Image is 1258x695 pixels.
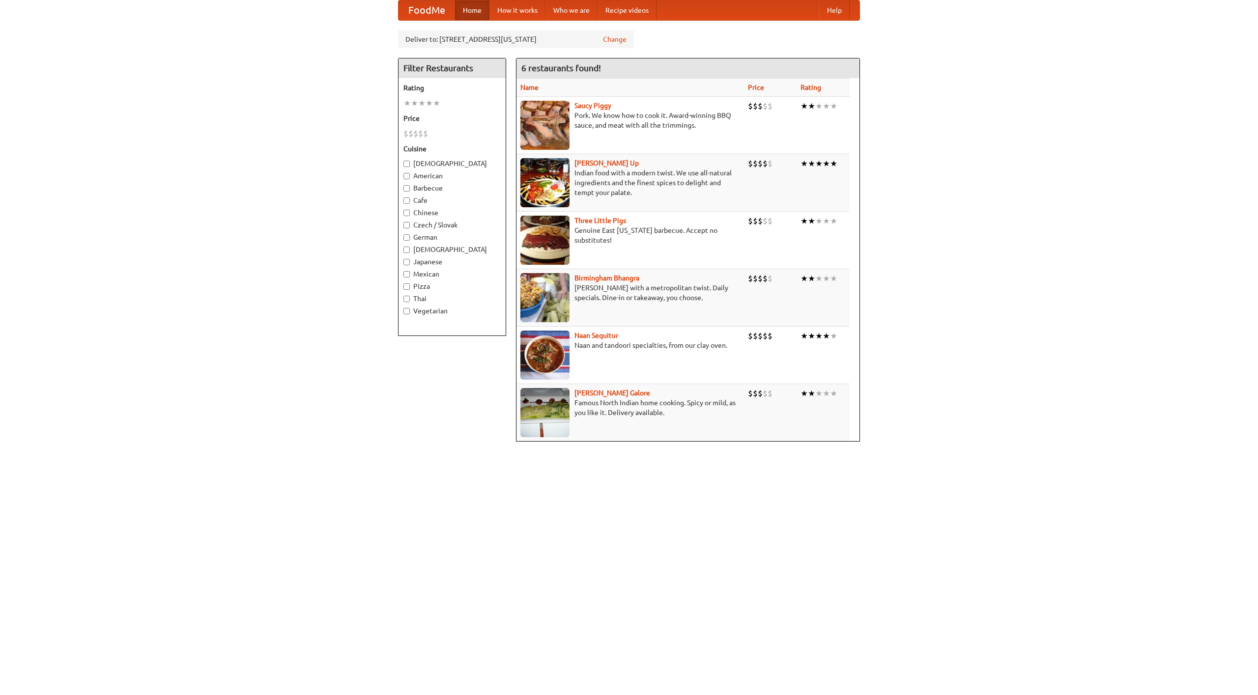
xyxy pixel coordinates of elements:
[763,331,768,341] li: $
[603,34,627,44] a: Change
[830,101,837,111] li: ★
[520,158,570,207] img: curryup.jpg
[455,0,489,20] a: Home
[823,273,830,284] li: ★
[520,111,740,130] p: Pork. We know how to cook it. Award-winning BBQ sauce, and meat with all the trimmings.
[758,101,763,111] li: $
[808,388,815,399] li: ★
[830,158,837,169] li: ★
[763,158,768,169] li: $
[403,171,501,181] label: American
[768,216,772,226] li: $
[403,306,501,316] label: Vegetarian
[768,101,772,111] li: $
[808,273,815,284] li: ★
[403,269,501,279] label: Mexican
[520,273,570,322] img: bhangra.jpg
[823,216,830,226] li: ★
[748,216,753,226] li: $
[489,0,545,20] a: How it works
[426,98,433,109] li: ★
[815,101,823,111] li: ★
[403,245,501,254] label: [DEMOGRAPHIC_DATA]
[574,217,626,224] b: Three Little Pigs
[823,388,830,399] li: ★
[815,331,823,341] li: ★
[830,273,837,284] li: ★
[815,388,823,399] li: ★
[823,101,830,111] li: ★
[748,158,753,169] li: $
[411,98,418,109] li: ★
[403,296,410,302] input: Thai
[808,158,815,169] li: ★
[801,83,821,91] a: Rating
[763,273,768,284] li: $
[403,232,501,242] label: German
[753,158,758,169] li: $
[520,398,740,417] p: Famous North Indian home cooking. Spicy or mild, as you like it. Delivery available.
[808,101,815,111] li: ★
[758,216,763,226] li: $
[801,101,808,111] li: ★
[815,158,823,169] li: ★
[763,216,768,226] li: $
[520,340,740,350] p: Naan and tandoori specialties, from our clay oven.
[768,158,772,169] li: $
[815,216,823,226] li: ★
[748,331,753,341] li: $
[408,128,413,139] li: $
[758,158,763,169] li: $
[574,274,639,282] a: Birmingham Bhangra
[403,128,408,139] li: $
[574,102,611,110] b: Saucy Piggy
[801,273,808,284] li: ★
[758,388,763,399] li: $
[768,388,772,399] li: $
[403,220,501,230] label: Czech / Slovak
[520,388,570,437] img: currygalore.jpg
[403,98,411,109] li: ★
[758,273,763,284] li: $
[403,257,501,267] label: Japanese
[753,101,758,111] li: $
[830,388,837,399] li: ★
[403,183,501,193] label: Barbecue
[808,331,815,341] li: ★
[748,83,764,91] a: Price
[403,161,410,167] input: [DEMOGRAPHIC_DATA]
[801,158,808,169] li: ★
[418,128,423,139] li: $
[574,332,618,339] a: Naan Sequitur
[823,158,830,169] li: ★
[403,173,410,179] input: American
[520,225,740,245] p: Genuine East [US_STATE] barbecue. Accept no substitutes!
[403,208,501,218] label: Chinese
[748,388,753,399] li: $
[574,159,639,167] a: [PERSON_NAME] Up
[574,389,650,397] a: [PERSON_NAME] Galore
[403,308,410,314] input: Vegetarian
[520,216,570,265] img: littlepigs.jpg
[768,273,772,284] li: $
[403,83,501,93] h5: Rating
[763,101,768,111] li: $
[403,259,410,265] input: Japanese
[403,113,501,123] h5: Price
[830,216,837,226] li: ★
[808,216,815,226] li: ★
[748,101,753,111] li: $
[403,234,410,241] input: German
[403,247,410,253] input: [DEMOGRAPHIC_DATA]
[520,168,740,197] p: Indian food with a modern twist. We use all-natural ingredients and the finest spices to delight ...
[403,283,410,290] input: Pizza
[413,128,418,139] li: $
[815,273,823,284] li: ★
[758,331,763,341] li: $
[403,185,410,192] input: Barbecue
[545,0,598,20] a: Who we are
[433,98,440,109] li: ★
[819,0,850,20] a: Help
[753,273,758,284] li: $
